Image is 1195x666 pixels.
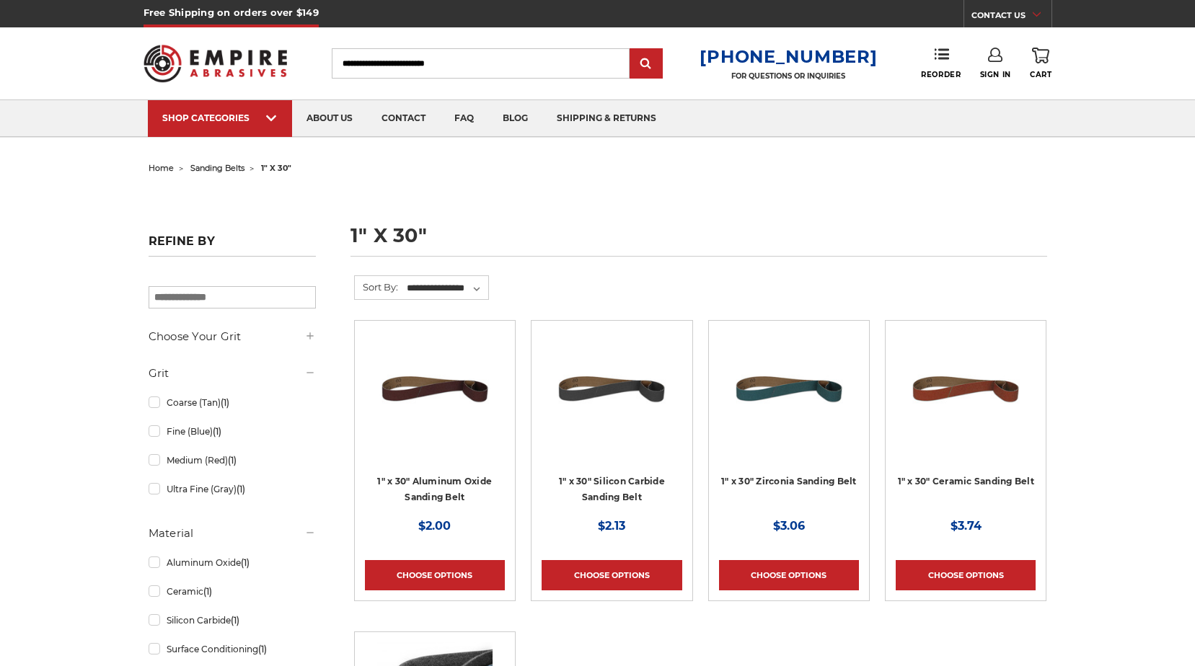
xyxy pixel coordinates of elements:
span: (1) [231,615,239,626]
a: Choose Options [365,560,505,590]
a: 1" x 30" Silicon Carbide Sanding Belt [559,476,665,503]
a: Aluminum Oxide [149,550,316,575]
a: [PHONE_NUMBER] [700,46,877,67]
a: Ultra Fine (Gray) [149,476,316,502]
a: 1" x 30" Aluminum Oxide File Belt [365,331,505,471]
span: $3.06 [773,519,805,533]
a: 1" x 30" Silicon Carbide File Belt [542,331,682,471]
h5: Choose Your Grit [149,328,316,345]
span: (1) [221,397,229,408]
span: Reorder [921,70,961,79]
a: about us [292,100,367,137]
a: Cart [1030,48,1051,79]
h1: 1" x 30" [350,226,1047,257]
span: (1) [241,557,250,568]
a: home [149,163,174,173]
a: 1" x 30" Zirconia Sanding Belt [721,476,857,487]
a: Fine (Blue) [149,419,316,444]
label: Sort By: [355,276,398,298]
a: shipping & returns [542,100,671,137]
img: 1" x 30" Silicon Carbide File Belt [554,331,669,446]
h5: Grit [149,365,316,382]
span: $3.74 [951,519,982,533]
div: SHOP CATEGORIES [162,112,278,123]
a: 1" x 30" Aluminum Oxide Sanding Belt [377,476,492,503]
a: sanding belts [190,163,244,173]
a: faq [440,100,488,137]
a: 1" x 30" Zirconia File Belt [719,331,859,471]
a: Surface Conditioning [149,636,316,662]
a: Silicon Carbide [149,608,316,633]
a: 1" x 30" Ceramic Sanding Belt [898,476,1034,487]
a: Reorder [921,48,961,79]
span: (1) [213,426,221,437]
p: FOR QUESTIONS OR INQUIRIES [700,71,877,81]
a: contact [367,100,440,137]
a: Choose Options [542,560,682,590]
input: Submit [632,50,661,79]
img: 1" x 30" Ceramic File Belt [908,331,1023,446]
span: Sign In [980,70,1011,79]
a: Coarse (Tan) [149,390,316,415]
span: $2.00 [418,519,451,533]
span: (1) [203,586,212,597]
a: Ceramic [149,579,316,604]
span: (1) [237,484,245,494]
img: Empire Abrasives [144,35,288,92]
span: (1) [228,455,237,466]
span: $2.13 [598,519,625,533]
a: Medium (Red) [149,448,316,473]
h5: Material [149,525,316,542]
span: 1" x 30" [261,163,291,173]
a: 1" x 30" Ceramic File Belt [896,331,1036,471]
select: Sort By: [405,277,488,299]
img: 1" x 30" Aluminum Oxide File Belt [377,331,493,446]
a: blog [488,100,542,137]
img: 1" x 30" Zirconia File Belt [731,331,847,446]
h5: Refine by [149,234,316,257]
a: CONTACT US [971,7,1051,27]
a: Choose Options [896,560,1036,590]
a: Choose Options [719,560,859,590]
span: Cart [1030,70,1051,79]
span: (1) [258,644,267,654]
